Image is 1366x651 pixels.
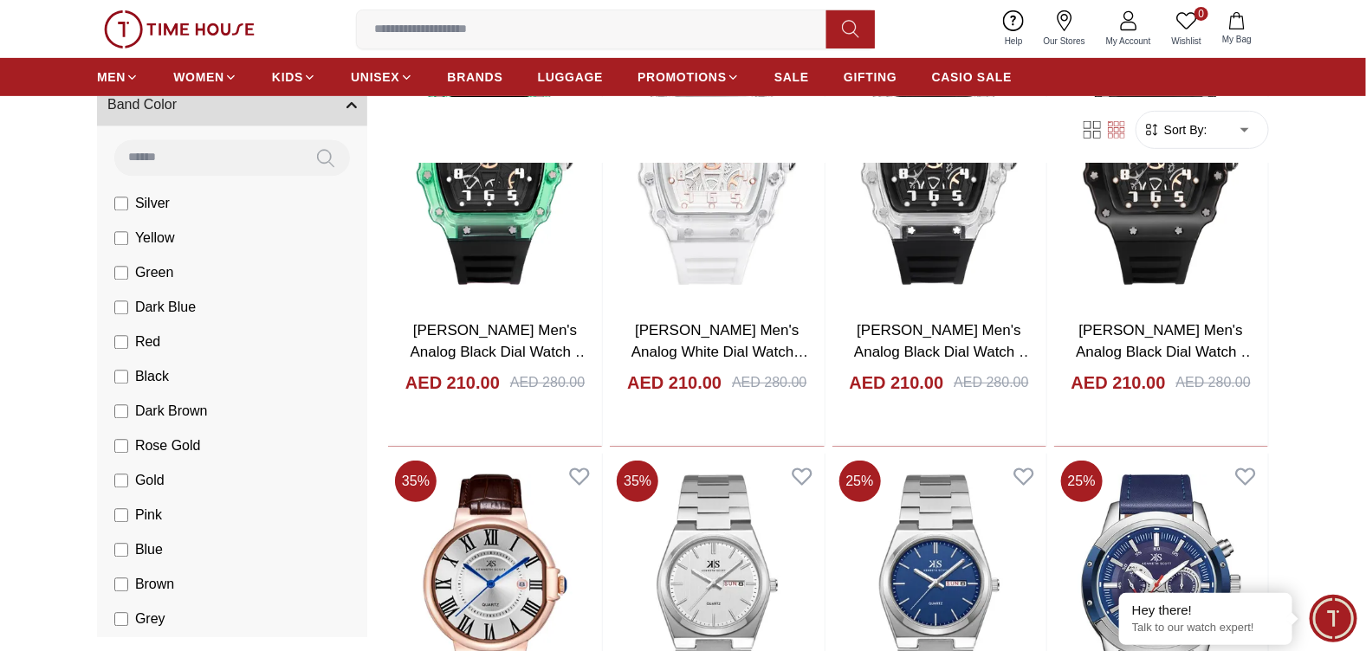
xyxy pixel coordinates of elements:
[1212,9,1262,49] button: My Bag
[135,332,160,353] span: Red
[832,24,1046,306] img: Kenneth Scott Men's Analog Black Dial Watch - K25009-SSBX
[114,578,128,592] input: Brown
[1176,372,1251,393] div: AED 280.00
[998,35,1030,48] span: Help
[627,371,722,395] h4: AED 210.00
[994,7,1033,51] a: Help
[1132,602,1279,619] div: Hey there!
[448,68,503,86] span: BRANDS
[1215,33,1259,46] span: My Bag
[135,194,170,215] span: Silver
[844,68,897,86] span: GIFTING
[388,24,602,306] img: Kenneth Scott Men's Analog Black Dial Watch - K25009-ZSBB
[1076,322,1255,383] a: [PERSON_NAME] Men's Analog Black Dial Watch - K25009-BSBB
[135,540,163,561] span: Blue
[114,336,128,350] input: Red
[114,613,128,627] input: Grey
[135,436,201,457] span: Rose Gold
[395,461,437,502] span: 35 %
[114,232,128,246] input: Yellow
[448,61,503,93] a: BRANDS
[850,371,944,395] h4: AED 210.00
[610,24,824,306] img: Kenneth Scott Men's Analog White Dial Watch - K25009-SSWW
[732,372,806,393] div: AED 280.00
[272,61,316,93] a: KIDS
[351,61,412,93] a: UNISEX
[638,68,727,86] span: PROMOTIONS
[774,68,809,86] span: SALE
[844,61,897,93] a: GIFTING
[135,298,196,319] span: Dark Blue
[510,372,585,393] div: AED 280.00
[135,367,169,388] span: Black
[173,61,237,93] a: WOMEN
[135,263,173,284] span: Green
[1161,121,1207,139] span: Sort By:
[1054,24,1268,306] img: Kenneth Scott Men's Analog Black Dial Watch - K25009-BSBB
[135,609,165,630] span: Grey
[1310,595,1357,642] div: Chat Widget
[1033,7,1096,51] a: Our Stores
[1194,7,1208,21] span: 0
[774,61,809,93] a: SALE
[173,68,224,86] span: WOMEN
[135,229,175,249] span: Yellow
[839,461,881,502] span: 25 %
[97,85,367,126] button: Band Color
[538,68,604,86] span: LUGGAGE
[1071,371,1166,395] h4: AED 210.00
[135,471,165,492] span: Gold
[1037,35,1092,48] span: Our Stores
[114,197,128,211] input: Silver
[932,68,1013,86] span: CASIO SALE
[114,371,128,384] input: Black
[1143,121,1207,139] button: Sort By:
[405,371,500,395] h4: AED 210.00
[97,61,139,93] a: MEN
[97,68,126,86] span: MEN
[114,440,128,454] input: Rose Gold
[114,474,128,488] input: Gold
[351,68,399,86] span: UNISEX
[1061,461,1103,502] span: 25 %
[1165,35,1208,48] span: Wishlist
[272,68,303,86] span: KIDS
[114,301,128,315] input: Dark Blue
[135,402,208,422] span: Dark Brown
[114,405,128,419] input: Dark Brown
[114,509,128,523] input: Pink
[631,322,808,383] a: [PERSON_NAME] Men's Analog White Dial Watch - K25009-SSWW
[617,461,658,502] span: 35 %
[1132,621,1279,635] p: Talk to our watch expert!
[1099,35,1158,48] span: My Account
[1162,7,1212,51] a: 0Wishlist
[954,372,1028,393] div: AED 280.00
[411,322,590,383] a: [PERSON_NAME] Men's Analog Black Dial Watch - K25009-ZSBB
[107,95,177,116] span: Band Color
[114,267,128,280] input: Green
[104,10,255,48] img: ...
[638,61,740,93] a: PROMOTIONS
[932,61,1013,93] a: CASIO SALE
[135,575,174,596] span: Brown
[538,61,604,93] a: LUGGAGE
[114,544,128,558] input: Blue
[135,506,162,526] span: Pink
[854,322,1033,383] a: [PERSON_NAME] Men's Analog Black Dial Watch - K25009-SSBX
